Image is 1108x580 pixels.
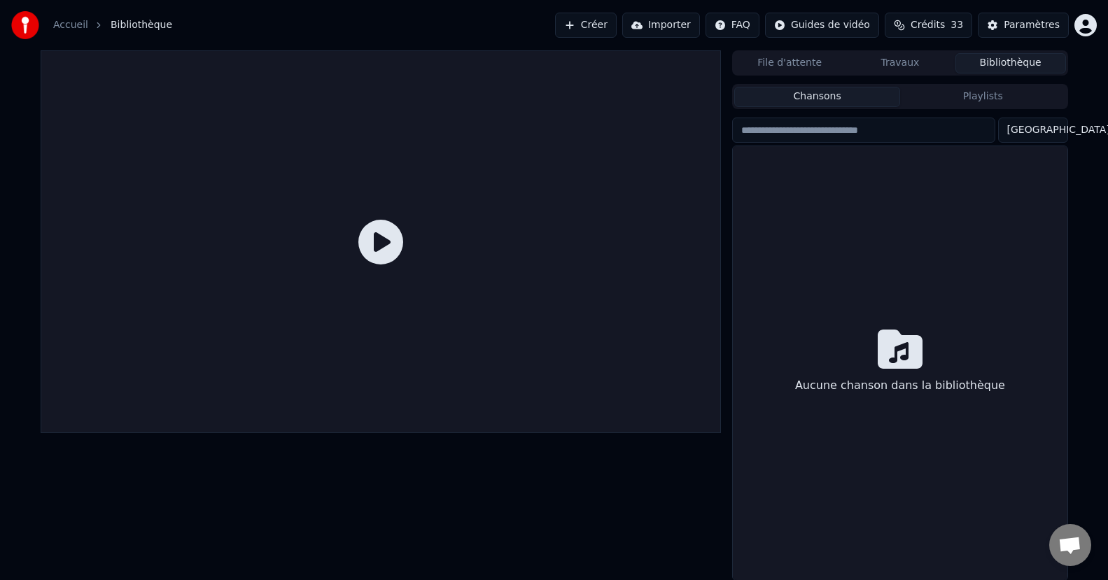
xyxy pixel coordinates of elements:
[845,53,955,73] button: Travaux
[955,53,1066,73] button: Bibliothèque
[790,372,1011,399] div: Aucune chanson dans la bibliothèque
[53,18,88,32] a: Accueil
[53,18,172,32] nav: breadcrumb
[765,13,879,38] button: Guides de vidéo
[11,11,39,39] img: youka
[900,87,1066,107] button: Playlists
[734,87,900,107] button: Chansons
[1004,18,1060,32] div: Paramètres
[111,18,172,32] span: Bibliothèque
[885,13,972,38] button: Crédits33
[706,13,759,38] button: FAQ
[951,18,963,32] span: 33
[978,13,1069,38] button: Paramètres
[911,18,945,32] span: Crédits
[555,13,617,38] button: Créer
[622,13,700,38] button: Importer
[1049,524,1091,566] div: Ouvrir le chat
[734,53,845,73] button: File d'attente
